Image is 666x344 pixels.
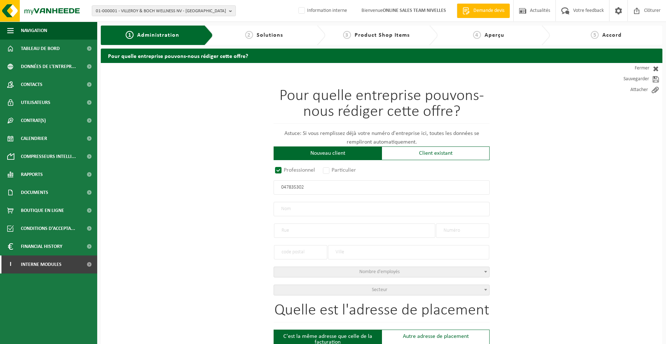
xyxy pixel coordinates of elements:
span: 3 [343,31,351,39]
input: Numéro d'entreprise [274,180,490,195]
span: Financial History [21,237,62,255]
span: Navigation [21,22,47,40]
h1: Quelle est l'adresse de placement [274,303,490,322]
span: Secteur [372,287,387,293]
span: 4 [473,31,481,39]
a: 4Aperçu [441,31,536,40]
span: Boutique en ligne [21,202,64,219]
input: code postal [274,245,327,259]
div: Nouveau client [274,146,382,160]
span: Interne modules [21,255,62,273]
span: Documents [21,184,48,202]
input: Numéro [436,223,489,238]
span: Tableau de bord [21,40,60,58]
input: Ville [328,245,489,259]
span: Compresseurs intelli... [21,148,76,166]
span: Rapports [21,166,43,184]
span: Aperçu [485,32,504,38]
span: Calendrier [21,130,47,148]
span: 1 [126,31,134,39]
a: Fermer [598,63,662,74]
input: Nom [274,202,490,216]
p: Astuce: Si vous remplissez déjà votre numéro d'entreprise ici, toutes les données se rempliront a... [274,129,490,146]
span: Données de l'entrepr... [21,58,76,76]
span: I [7,255,14,273]
input: Rue [274,223,435,238]
a: Sauvegarder [598,74,662,85]
span: Contrat(s) [21,112,46,130]
label: Information interne [297,5,347,16]
span: Utilisateurs [21,94,50,112]
button: 01-000001 - VILLEROY & BOCH WELLNESS NV - [GEOGRAPHIC_DATA] [92,5,236,16]
span: 2 [245,31,253,39]
a: 3Product Shop Items [329,31,423,40]
span: Nombre d'employés [359,269,400,275]
div: Client existant [382,146,490,160]
span: Product Shop Items [355,32,410,38]
h2: Pour quelle entreprise pouvons-nous rédiger cette offre? [101,49,662,63]
span: 01-000001 - VILLEROY & BOCH WELLNESS NV - [GEOGRAPHIC_DATA] [96,6,226,17]
span: Administration [137,32,179,38]
span: Contacts [21,76,42,94]
span: 5 [591,31,599,39]
span: Solutions [257,32,283,38]
a: Demande devis [457,4,510,18]
a: 5Accord [554,31,659,40]
a: 2Solutions [217,31,311,40]
strong: ONLINE SALES TEAM NIVELLES [383,8,446,13]
label: Particulier [321,165,358,175]
a: 1Administration [106,31,199,40]
a: Attacher [598,85,662,95]
label: Professionnel [274,165,317,175]
span: Conditions d'accepta... [21,219,75,237]
span: Accord [602,32,622,38]
span: Demande devis [472,7,506,14]
h1: Pour quelle entreprise pouvons-nous rédiger cette offre? [274,88,490,124]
